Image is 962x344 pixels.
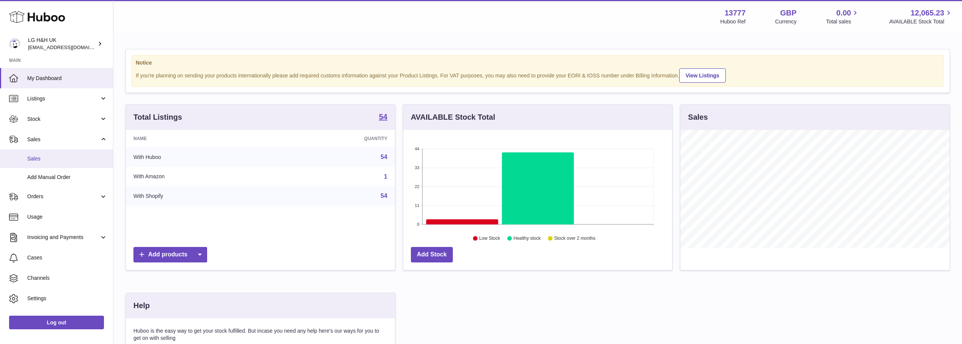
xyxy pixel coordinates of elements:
span: Orders [27,193,99,200]
text: Stock over 2 months [554,236,595,241]
td: With Amazon [126,167,273,187]
span: Invoicing and Payments [27,234,99,241]
text: 33 [415,165,419,170]
a: 54 [381,193,387,199]
a: 12,065.23 AVAILABLE Stock Total [889,8,953,25]
span: Listings [27,95,99,102]
th: Name [126,130,273,147]
div: If you're planning on sending your products internationally please add required customs informati... [136,67,940,83]
a: 54 [381,154,387,160]
a: 0.00 Total sales [826,8,860,25]
strong: Notice [136,59,940,66]
div: Huboo Ref [720,18,746,25]
span: Add Manual Order [27,174,107,181]
h3: AVAILABLE Stock Total [411,112,495,122]
th: Quantity [273,130,395,147]
div: LG H&H UK [28,37,96,51]
h3: Total Listings [133,112,182,122]
span: Channels [27,275,107,282]
a: 54 [379,113,387,122]
span: Sales [27,136,99,143]
td: With Huboo [126,147,273,167]
div: Currency [775,18,797,25]
span: My Dashboard [27,75,107,82]
span: Settings [27,295,107,302]
span: Sales [27,155,107,162]
span: Stock [27,116,99,123]
span: Total sales [826,18,860,25]
p: Huboo is the easy way to get your stock fulfilled. But incase you need any help here's our ways f... [133,327,387,342]
h3: Help [133,301,150,311]
strong: 54 [379,113,387,120]
a: Add products [133,247,207,262]
a: Add Stock [411,247,453,262]
span: 12,065.23 [911,8,944,18]
a: View Listings [679,68,726,83]
text: 44 [415,147,419,151]
text: Low Stock [479,236,500,241]
strong: GBP [780,8,796,18]
a: Log out [9,316,104,329]
span: 0.00 [837,8,851,18]
text: 22 [415,184,419,189]
h3: Sales [688,112,708,122]
a: 1 [384,173,387,180]
span: [EMAIL_ADDRESS][DOMAIN_NAME] [28,44,111,50]
span: AVAILABLE Stock Total [889,18,953,25]
img: veechen@lghnh.co.uk [9,38,20,49]
td: With Shopify [126,186,273,206]
text: 0 [417,222,419,227]
span: Usage [27,213,107,221]
text: Healthy stock [513,236,541,241]
strong: 13777 [725,8,746,18]
text: 11 [415,203,419,208]
span: Cases [27,254,107,261]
